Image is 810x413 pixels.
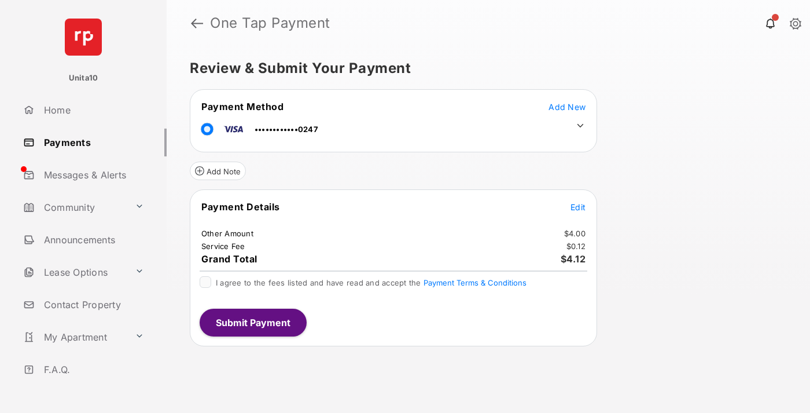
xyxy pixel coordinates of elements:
a: Contact Property [19,291,167,319]
span: ••••••••••••0247 [255,125,318,134]
button: Edit [570,201,586,213]
a: Payments [19,129,167,156]
span: Add New [548,102,586,112]
a: Messages & Alerts [19,161,167,189]
a: Announcements [19,226,167,254]
span: I agree to the fees listed and have read and accept the [216,278,526,287]
td: Service Fee [201,241,246,251]
button: Submit Payment [200,309,307,337]
td: Other Amount [201,228,254,239]
a: My Apartment [19,323,130,351]
strong: One Tap Payment [210,16,330,30]
h5: Review & Submit Your Payment [190,61,778,75]
span: Payment Details [201,201,280,213]
img: svg+xml;base64,PHN2ZyB4bWxucz0iaHR0cDovL3d3dy53My5vcmcvMjAwMC9zdmciIHdpZHRoPSI2NCIgaGVpZ2h0PSI2NC... [65,19,102,56]
span: Grand Total [201,253,257,265]
td: $4.00 [564,228,586,239]
span: Edit [570,202,586,212]
button: I agree to the fees listed and have read and accept the [424,278,526,287]
a: Community [19,193,130,221]
button: Add New [548,101,586,112]
a: Lease Options [19,258,130,286]
td: $0.12 [566,241,586,251]
span: $4.12 [561,253,586,265]
p: Unita10 [69,72,98,84]
a: Home [19,96,167,124]
a: F.A.Q. [19,356,167,383]
span: Payment Method [201,101,283,112]
button: Add Note [190,162,246,180]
